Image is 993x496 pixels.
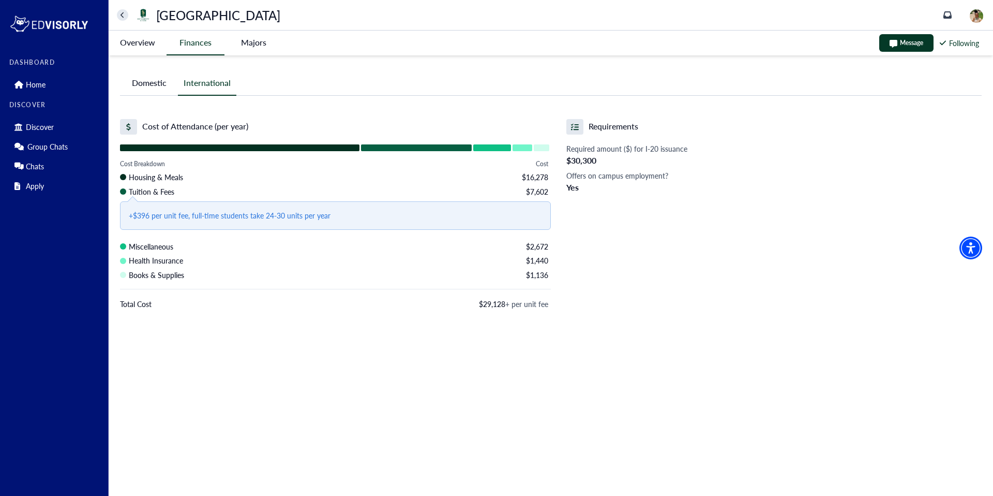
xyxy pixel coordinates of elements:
[135,7,152,23] img: universityName
[142,119,248,133] span: Cost of Attendance (per year)
[26,162,44,171] p: Chats
[9,138,102,155] div: Group Chats
[26,123,54,132] p: Discover
[959,237,982,259] div: Accessibility Menu
[109,31,167,54] button: Overview
[129,241,173,252] span: Miscellaneous
[129,255,183,266] span: Health Insurance
[9,13,89,34] img: logo
[526,186,548,197] span: $7,602
[526,255,548,266] span: $1,440
[9,101,102,109] label: DISCOVER
[9,119,102,135] div: Discover
[9,59,102,66] label: DASHBOARD
[120,71,178,95] button: Domestic
[940,38,979,49] div: Following
[479,298,548,310] span: $29,128
[224,31,282,54] button: Majors
[536,159,548,169] span: Cost
[167,31,224,55] button: Finances
[970,9,983,23] img: image
[943,11,952,19] a: inbox
[26,80,46,89] p: Home
[178,71,236,96] button: International
[9,158,102,174] div: Chats
[526,241,548,252] span: $2,672
[120,159,165,169] span: Cost Breakdown
[939,37,980,50] button: Following
[589,119,638,133] span: Requirements
[566,155,982,165] span: $30,300
[117,9,128,21] button: home
[9,178,102,194] div: Apply
[9,76,102,93] div: Home
[526,269,548,281] span: $1,136
[879,34,934,52] button: Message
[156,9,280,21] p: [GEOGRAPHIC_DATA]
[120,298,152,310] span: Total Cost
[26,182,44,191] p: Apply
[566,182,982,192] span: Yes
[522,171,548,183] span: $16,278
[566,143,982,154] span: Required amount ($) for I-20 issuance
[566,170,982,181] span: Offers on campus employment?
[129,210,330,221] span: +$396 per unit fee, full-time students take 24-30 units per year
[129,269,184,281] span: Books & Supplies
[129,171,183,183] span: Housing & Meals
[505,299,548,309] span: + per unit fee
[129,186,174,197] span: Tuition & Fees
[27,142,68,151] p: Group Chats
